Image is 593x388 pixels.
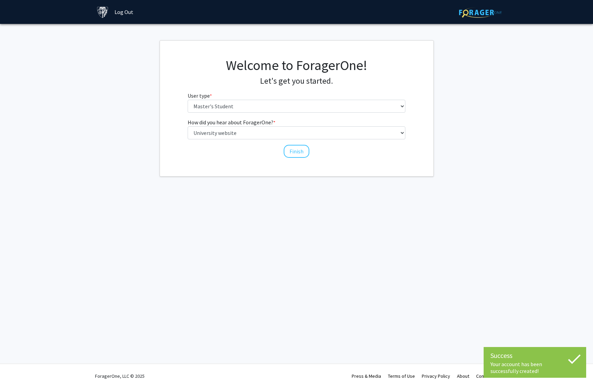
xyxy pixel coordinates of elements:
h1: Welcome to ForagerOne! [188,57,405,73]
a: Contact Us [476,373,498,379]
label: How did you hear about ForagerOne? [188,118,275,126]
a: Press & Media [352,373,381,379]
iframe: Chat [5,357,29,383]
div: Your account has been successfully created! [490,361,579,374]
div: Success [490,350,579,361]
img: Johns Hopkins University Logo [97,6,109,18]
h4: Let's get you started. [188,76,405,86]
button: Finish [284,145,309,158]
img: ForagerOne Logo [459,7,502,18]
a: About [457,373,469,379]
a: Terms of Use [388,373,415,379]
label: User type [188,92,212,100]
div: ForagerOne, LLC © 2025 [95,364,145,388]
a: Privacy Policy [422,373,450,379]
